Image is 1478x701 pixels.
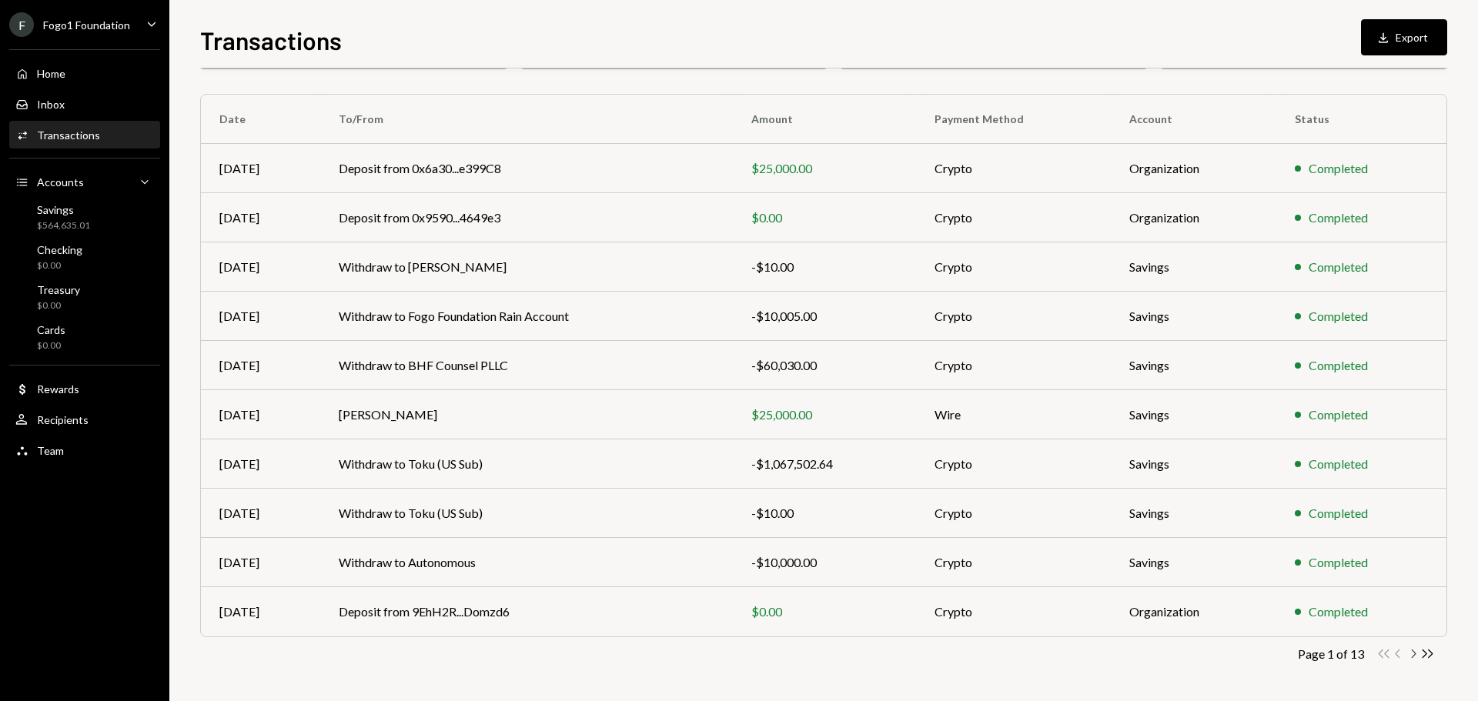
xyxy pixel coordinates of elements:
div: $564,635.01 [37,219,90,232]
div: Page 1 of 13 [1298,646,1364,661]
div: $25,000.00 [751,159,898,178]
td: [PERSON_NAME] [320,390,733,439]
div: Savings [37,203,90,216]
td: Withdraw to [PERSON_NAME] [320,242,733,292]
div: Inbox [37,98,65,111]
td: Withdraw to Fogo Foundation Rain Account [320,292,733,341]
td: Savings [1111,538,1276,587]
div: Rewards [37,382,79,396]
div: Team [37,444,64,457]
div: Treasury [37,283,80,296]
td: Savings [1111,390,1276,439]
td: Organization [1111,144,1276,193]
td: Savings [1111,242,1276,292]
a: Treasury$0.00 [9,279,160,315]
td: Crypto [916,439,1111,489]
div: Completed [1309,307,1368,325]
div: Accounts [37,175,84,189]
td: Deposit from 0x9590...4649e3 [320,193,733,242]
th: Status [1276,95,1446,144]
h1: Transactions [200,25,342,55]
div: Completed [1309,159,1368,178]
td: Withdraw to Autonomous [320,538,733,587]
div: $0.00 [37,299,80,312]
div: Transactions [37,129,100,142]
a: Inbox [9,90,160,118]
div: Completed [1309,406,1368,424]
td: Withdraw to Toku (US Sub) [320,439,733,489]
th: Payment Method [916,95,1111,144]
td: Savings [1111,341,1276,390]
div: $25,000.00 [751,406,898,424]
td: Savings [1111,489,1276,538]
div: Completed [1309,603,1368,621]
th: Amount [733,95,916,144]
div: $0.00 [751,603,898,621]
div: [DATE] [219,356,302,375]
div: Fogo1 Foundation [43,18,130,32]
div: F [9,12,34,37]
td: Wire [916,390,1111,439]
div: -$10.00 [751,258,898,276]
th: Account [1111,95,1276,144]
div: -$60,030.00 [751,356,898,375]
div: [DATE] [219,553,302,572]
div: -$10.00 [751,504,898,522]
div: Completed [1309,356,1368,375]
div: $0.00 [37,339,65,352]
th: To/From [320,95,733,144]
td: Crypto [916,489,1111,538]
button: Export [1361,19,1447,55]
a: Recipients [9,406,160,433]
div: -$1,067,502.64 [751,455,898,473]
div: [DATE] [219,307,302,325]
div: Completed [1309,553,1368,572]
a: Team [9,436,160,464]
div: Completed [1309,209,1368,227]
a: Rewards [9,375,160,402]
div: Recipients [37,413,89,426]
div: [DATE] [219,603,302,621]
a: Transactions [9,121,160,149]
td: Deposit from 0x6a30...e399C8 [320,144,733,193]
td: Crypto [916,242,1111,292]
a: Savings$564,635.01 [9,199,160,235]
div: [DATE] [219,209,302,227]
div: [DATE] [219,258,302,276]
div: Home [37,67,65,80]
td: Crypto [916,144,1111,193]
td: Crypto [916,587,1111,636]
div: Completed [1309,258,1368,276]
td: Crypto [916,538,1111,587]
div: [DATE] [219,504,302,522]
a: Cards$0.00 [9,319,160,356]
td: Savings [1111,292,1276,341]
div: Cards [37,323,65,336]
th: Date [201,95,320,144]
td: Withdraw to Toku (US Sub) [320,489,733,538]
td: Crypto [916,341,1111,390]
td: Savings [1111,439,1276,489]
div: Completed [1309,504,1368,522]
td: Crypto [916,193,1111,242]
a: Home [9,59,160,87]
td: Deposit from 9EhH2R...Domzd6 [320,587,733,636]
div: $0.00 [37,259,82,272]
div: Checking [37,243,82,256]
div: Completed [1309,455,1368,473]
td: Organization [1111,587,1276,636]
a: Checking$0.00 [9,239,160,275]
td: Withdraw to BHF Counsel PLLC [320,341,733,390]
div: [DATE] [219,159,302,178]
div: [DATE] [219,406,302,424]
div: -$10,005.00 [751,307,898,325]
td: Crypto [916,292,1111,341]
td: Organization [1111,193,1276,242]
div: [DATE] [219,455,302,473]
a: Accounts [9,168,160,195]
div: $0.00 [751,209,898,227]
div: -$10,000.00 [751,553,898,572]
